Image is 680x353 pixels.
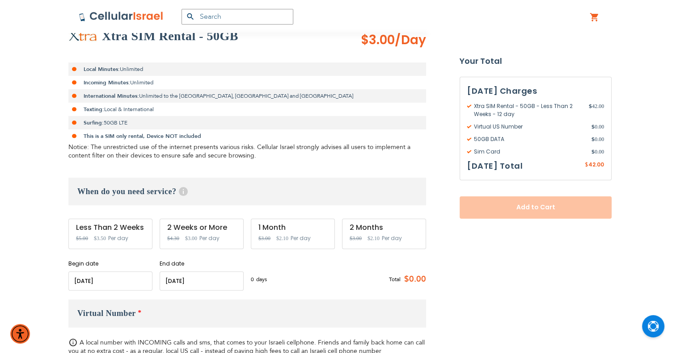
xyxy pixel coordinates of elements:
[68,116,426,129] li: 50GB LTE
[591,135,604,143] span: 0.00
[199,234,220,242] span: Per day
[467,148,591,156] span: Sim Card
[467,135,591,143] span: 50GB DATA
[76,224,145,232] div: Less Than 2 Weeks
[589,102,592,110] span: $
[367,235,380,241] span: $2.10
[467,123,591,131] span: Virtual US Number
[68,76,426,89] li: Unlimited
[591,123,604,131] span: 0.00
[182,9,293,25] input: Search
[460,54,612,68] strong: Your Total
[591,148,604,156] span: 0.00
[84,119,104,126] strong: Surfing:
[589,102,604,118] span: 42.00
[84,106,104,113] strong: Texting:
[382,234,402,242] span: Per day
[68,143,426,160] div: Notice: The unrestricted use of the internet presents various risks. Cellular Israel strongly adv...
[256,275,267,283] span: days
[350,235,362,241] span: $3.00
[361,31,426,49] span: $3.00
[585,161,588,169] span: $
[84,79,130,86] strong: Incoming Minutes:
[467,102,589,118] span: Xtra SIM Rental - 50GB - Less Than 2 Weeks - 12 day
[10,324,30,344] div: Accessibility Menu
[591,148,595,156] span: $
[94,235,106,241] span: $3.50
[276,235,288,241] span: $2.10
[68,178,426,205] h3: When do you need service?
[395,31,426,49] span: /Day
[76,235,88,241] span: $5.00
[389,275,401,283] span: Total
[258,224,327,232] div: 1 Month
[179,187,188,196] span: Help
[591,135,595,143] span: $
[185,235,197,241] span: $3.00
[591,123,595,131] span: $
[467,159,523,173] h3: [DATE] Total
[68,260,152,268] label: Begin date
[160,271,244,291] input: MM/DD/YYYY
[84,92,139,100] strong: International Minutes:
[68,271,152,291] input: MM/DD/YYYY
[84,66,120,73] strong: Local Minutes:
[108,234,128,242] span: Per day
[68,89,426,103] li: Unlimited to the [GEOGRAPHIC_DATA], [GEOGRAPHIC_DATA] and [GEOGRAPHIC_DATA]
[167,224,236,232] div: 2 Weeks or More
[68,62,426,76] li: Unlimited
[68,30,97,42] img: Xtra SIM Rental - 50GB
[401,273,426,286] span: $0.00
[467,84,604,98] h3: [DATE] Charges
[251,275,256,283] span: 0
[291,234,311,242] span: Per day
[258,235,270,241] span: $3.00
[160,260,244,268] label: End date
[588,161,604,168] span: 42.00
[77,309,136,318] span: Virtual Number
[84,133,201,140] strong: This is a SIM only rental, Device NOT included
[350,224,418,232] div: 2 Months
[79,11,164,22] img: Cellular Israel Logo
[102,27,238,45] h2: Xtra SIM Rental - 50GB
[68,103,426,116] li: Local & International
[167,235,179,241] span: $4.30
